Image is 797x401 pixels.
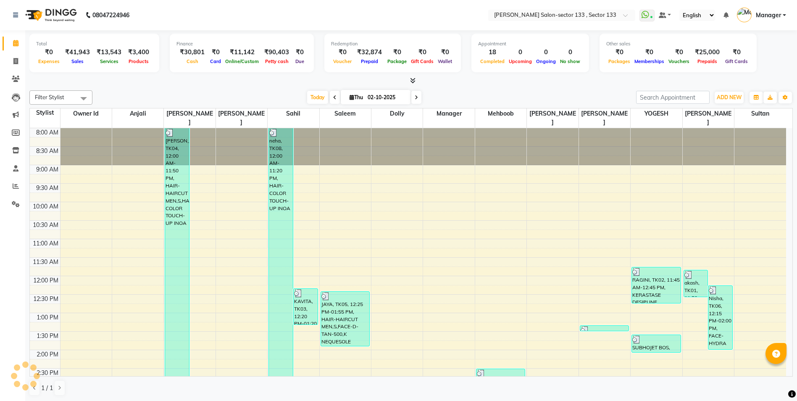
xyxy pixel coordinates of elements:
span: [PERSON_NAME] [683,108,734,128]
div: 8:00 AM [34,128,60,137]
span: sultan [734,108,786,119]
div: Nisha, TK06, 12:15 PM-02:00 PM, FACE-HYDRA FACIAL,FACE-FACE BLEACH-500 [708,286,732,349]
div: 8:30 AM [34,147,60,156]
div: KAVITA, TK03, 12:20 PM-01:20 PM, KERASTASE DESIPLINE SHAMPO,KERASTASE DESIPLINE MASK,HAIR-BLOWDRY [294,289,318,324]
div: ₹11,142 [223,47,261,57]
span: saleem [320,108,371,119]
span: Today [307,91,328,104]
div: ₹0 [36,47,62,57]
div: ₹90,403 [261,47,292,57]
div: 2:30 PM [35,369,60,377]
span: Prepaid [359,58,380,64]
span: Anjali [112,108,163,119]
span: Filter Stylist [35,94,64,100]
div: ₹0 [385,47,409,57]
span: Voucher [331,58,354,64]
div: 12:00 PM [32,276,60,285]
span: Mehboob [475,108,526,119]
span: Services [98,58,121,64]
div: Redemption [331,40,454,47]
iframe: chat widget [762,367,789,393]
div: ₹0 [292,47,307,57]
span: Petty cash [263,58,291,64]
div: 11:00 AM [31,239,60,248]
span: Wallet [436,58,454,64]
div: 2:00 PM [35,350,60,359]
span: Prepaids [695,58,719,64]
div: ₹0 [436,47,454,57]
div: 18 [478,47,507,57]
div: 1:30 PM [35,332,60,340]
span: Vouchers [666,58,692,64]
div: 0 [507,47,534,57]
img: logo [21,3,79,27]
span: Dolly [371,108,423,119]
div: ₹0 [666,47,692,57]
div: Finance [176,40,307,47]
div: ₹32,874 [354,47,385,57]
b: 08047224946 [92,3,129,27]
div: RAGINI, TK02, 11:45 AM-12:45 PM, KERASTASE DESIPLINE SHAMPO,KERASTASE DESIPLINE MASK,HAIR-BLOWDRY [632,267,680,303]
div: 10:00 AM [31,202,60,211]
div: 9:00 AM [34,165,60,174]
input: Search Appointment [636,91,710,104]
span: ADD NEW [717,94,742,100]
span: Sales [69,58,86,64]
span: Card [208,58,223,64]
span: Owner id [60,108,112,119]
div: 12:30 PM [32,295,60,303]
span: sahil [268,108,319,119]
span: [PERSON_NAME] [216,108,267,128]
div: 0 [534,47,558,57]
div: ₹0 [723,47,750,57]
span: Package [385,58,409,64]
div: Appointment [478,40,582,47]
span: Upcoming [507,58,534,64]
span: Packages [606,58,632,64]
div: ₹3,400 [125,47,153,57]
span: [PERSON_NAME] [527,108,578,128]
div: 11:30 AM [31,258,60,266]
div: ₹0 [632,47,666,57]
span: Gift Cards [723,58,750,64]
div: SUBHOJET BOS, TK07, 01:35 PM-02:05 PM, [PERSON_NAME] INFORCER ,[PERSON_NAME] INFORCER MASK [632,335,680,352]
span: YOGESH [631,108,682,119]
span: Online/Custom [223,58,261,64]
div: ₹0 [606,47,632,57]
div: Total [36,40,153,47]
div: KAVITA, TK03, 01:20 PM-01:30 PM, FACE-EYE BROWS THREADING-100 [580,326,629,331]
div: JAYA, TK05, 12:25 PM-01:55 PM, HAIR-HAIRCUT MEN,S,FACE-D-TAN-500,K NEQUESOLE [321,292,369,346]
span: 1 / 1 [41,384,53,393]
span: Thu [347,94,365,100]
span: Ongoing [534,58,558,64]
button: ADD NEW [715,92,744,103]
div: ₹0 [208,47,223,57]
span: [PERSON_NAME] [579,108,630,128]
div: ₹41,943 [62,47,93,57]
span: [PERSON_NAME] [164,108,215,128]
div: 1:00 PM [35,313,60,322]
div: ₹25,000 [692,47,723,57]
div: 10:30 AM [31,221,60,230]
span: Due [293,58,306,64]
span: No show [558,58,582,64]
span: Cash [184,58,200,64]
span: Memberships [632,58,666,64]
span: Gift Cards [409,58,436,64]
img: Manager [737,8,752,22]
div: 0 [558,47,582,57]
div: ₹13,543 [93,47,125,57]
span: Manager [756,11,781,20]
span: Expenses [36,58,62,64]
input: 2025-10-02 [365,91,407,104]
span: Products [126,58,151,64]
div: akash, TK01, 11:50 AM-12:35 PM, HAIR-HAIRCUT MEN,S,HAIR-[PERSON_NAME] STYLING [684,270,708,297]
span: Completed [478,58,507,64]
div: 9:30 AM [34,184,60,193]
div: Other sales [606,40,750,47]
div: Stylist [30,108,60,117]
div: ₹0 [409,47,436,57]
div: ₹0 [331,47,354,57]
div: ₹30,801 [176,47,208,57]
span: Manager [423,108,474,119]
